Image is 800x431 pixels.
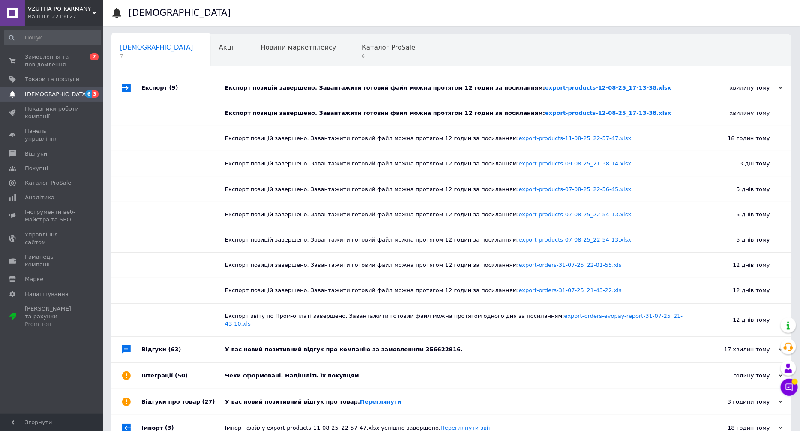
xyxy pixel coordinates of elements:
span: (9) [169,84,178,91]
span: [PERSON_NAME] та рахунки [25,305,79,329]
span: Акції [219,44,235,51]
div: 12 днів тому [684,304,791,336]
div: У вас новий позитивний відгук про товар. [225,398,697,406]
div: Експорт позицій завершено. Завантажити готовий файл можна протягом 12 годин за посиланням: [225,287,684,294]
div: хвилину тому [684,101,791,126]
a: export-orders-evopay-report-31-07-25_21-43-10.xls [225,313,683,327]
span: Покупці [25,165,48,172]
div: Чеки сформовані. Надішліть їх покупцям [225,372,697,380]
span: (27) [202,398,215,405]
a: Переглянути звіт [440,425,491,431]
span: VZUTTIA-PO-KARMANY [28,5,92,13]
span: (63) [168,346,181,353]
div: 12 днів тому [684,253,791,278]
a: export-orders-31-07-25_22-01-55.xls [519,262,622,268]
div: 5 днів тому [684,227,791,252]
span: Відгуки [25,150,47,158]
a: export-products-07-08-25_22-54-13.xlsx [519,236,632,243]
a: export-products-11-08-25_22-57-47.xlsx [519,135,632,141]
div: Експорт [141,75,225,101]
span: Інструменти веб-майстра та SEO [25,208,79,224]
span: Гаманець компанії [25,253,79,269]
div: Експорт позицій завершено. Завантажити готовий файл можна протягом 12 годин за посиланням: [225,160,684,168]
div: 12 днів тому [684,278,791,303]
span: Аналітика [25,194,54,201]
span: 7 [90,53,99,60]
div: 5 днів тому [684,177,791,202]
div: годину тому [697,372,783,380]
span: [DEMOGRAPHIC_DATA] [120,44,193,51]
div: хвилину тому [697,84,783,92]
input: Пошук [4,30,101,45]
span: Новини маркетплейсу [261,44,336,51]
div: Експорт звіту по Пром-оплаті завершено. Завантажити готовий файл можна протягом одного дня за пос... [225,312,684,328]
a: Переглянути [360,398,401,405]
a: export-products-07-08-25_22-54-13.xlsx [519,211,632,218]
h1: [DEMOGRAPHIC_DATA] [129,8,231,18]
div: 17 хвилин тому [697,346,783,353]
span: Управління сайтом [25,231,79,246]
div: Експорт позицій завершено. Завантажити готовий файл можна протягом 12 годин за посиланням: [225,109,684,117]
div: Експорт позицій завершено. Завантажити готовий файл можна протягом 12 годин за посиланням: [225,236,684,244]
div: 5 днів тому [684,202,791,227]
div: Експорт позицій завершено. Завантажити готовий файл можна протягом 12 годин за посиланням: [225,261,684,269]
div: Експорт позицій завершено. Завантажити готовий файл можна протягом 12 годин за посиланням: [225,211,684,218]
div: Ваш ID: 2219127 [28,13,103,21]
a: export-products-12-08-25_17-13-38.xlsx [545,84,671,91]
span: Товари та послуги [25,75,79,83]
span: 3 [92,90,99,98]
div: Відгуки про товар [141,389,225,415]
div: 3 години тому [697,398,783,406]
span: 6 [362,53,415,60]
a: export-products-12-08-25_17-13-38.xlsx [545,110,671,116]
div: У вас новий позитивний відгук про компанію за замовленням 356622916. [225,346,697,353]
a: export-orders-31-07-25_21-43-22.xls [519,287,622,293]
span: (3) [165,425,174,431]
div: Prom топ [25,320,79,328]
span: Каталог ProSale [25,179,71,187]
span: [DEMOGRAPHIC_DATA] [25,90,88,98]
div: Інтеграції [141,363,225,389]
div: Відгуки [141,337,225,362]
div: Експорт позицій завершено. Завантажити готовий файл можна протягом 12 годин за посиланням: [225,84,697,92]
div: Експорт позицій завершено. Завантажити готовий файл можна протягом 12 годин за посиланням: [225,186,684,193]
a: export-products-07-08-25_22-56-45.xlsx [519,186,632,192]
div: 18 годин тому [684,126,791,151]
div: Експорт позицій завершено. Завантажити готовий файл можна протягом 12 годин за посиланням: [225,135,684,142]
span: 7 [120,53,193,60]
span: 6 [85,90,92,98]
span: Маркет [25,275,47,283]
span: Налаштування [25,290,69,298]
span: Каталог ProSale [362,44,415,51]
span: Замовлення та повідомлення [25,53,79,69]
a: export-products-09-08-25_21-38-14.xlsx [519,160,632,167]
button: Чат з покупцем [781,379,798,396]
span: (50) [175,372,188,379]
span: Панель управління [25,127,79,143]
div: 3 дні тому [684,151,791,176]
span: Показники роботи компанії [25,105,79,120]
